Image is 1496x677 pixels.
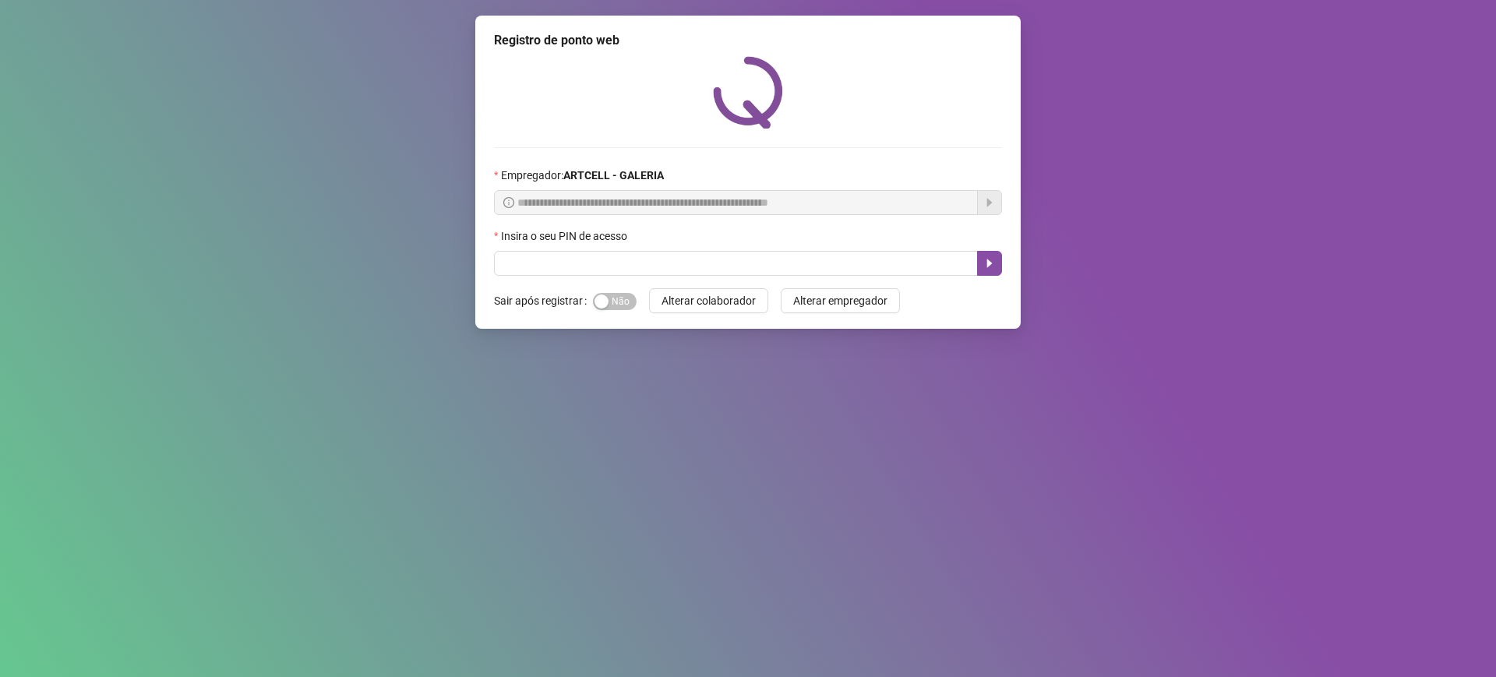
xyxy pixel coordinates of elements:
span: caret-right [983,257,996,270]
span: Alterar colaborador [662,292,756,309]
img: QRPoint [713,56,783,129]
span: Empregador : [501,167,664,184]
div: Registro de ponto web [494,31,1002,50]
label: Insira o seu PIN de acesso [494,227,637,245]
span: info-circle [503,197,514,208]
span: Alterar empregador [793,292,887,309]
label: Sair após registrar [494,288,593,313]
button: Alterar empregador [781,288,900,313]
strong: ARTCELL - GALERIA [563,169,664,182]
button: Alterar colaborador [649,288,768,313]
